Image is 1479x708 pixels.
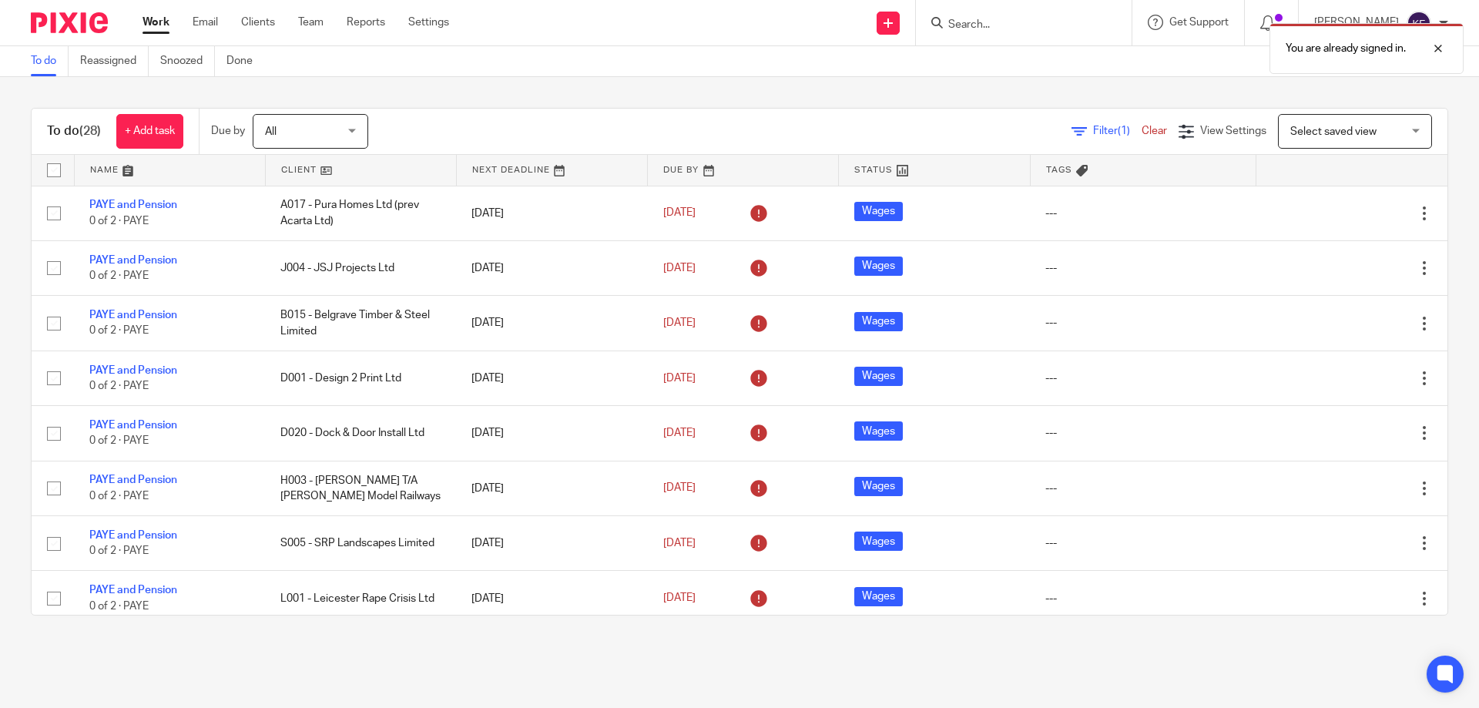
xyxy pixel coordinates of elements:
div: --- [1045,260,1241,276]
span: Wages [854,421,903,441]
p: Due by [211,123,245,139]
img: Pixie [31,12,108,33]
a: Clear [1142,126,1167,136]
span: [DATE] [663,483,696,494]
img: svg%3E [1407,11,1431,35]
span: 0 of 2 · PAYE [89,216,149,226]
a: PAYE and Pension [89,585,177,596]
a: Reassigned [80,46,149,76]
a: To do [31,46,69,76]
a: Team [298,15,324,30]
td: A017 - Pura Homes Ltd (prev Acarta Ltd) [265,186,456,240]
a: PAYE and Pension [89,200,177,210]
div: --- [1045,315,1241,331]
td: L001 - Leicester Rape Crisis Ltd [265,571,456,626]
span: Wages [854,257,903,276]
a: Work [143,15,169,30]
span: [DATE] [663,317,696,328]
a: PAYE and Pension [89,310,177,320]
span: [DATE] [663,592,696,603]
div: --- [1045,535,1241,551]
td: [DATE] [456,516,647,571]
a: Done [226,46,264,76]
span: 0 of 2 · PAYE [89,601,149,612]
a: Reports [347,15,385,30]
td: D001 - Design 2 Print Ltd [265,351,456,405]
span: Tags [1046,166,1072,174]
a: PAYE and Pension [89,255,177,266]
td: [DATE] [456,461,647,515]
span: 0 of 2 · PAYE [89,270,149,281]
span: [DATE] [663,208,696,219]
span: Wages [854,587,903,606]
span: Wages [854,477,903,496]
a: Snoozed [160,46,215,76]
td: [DATE] [456,571,647,626]
td: J004 - JSJ Projects Ltd [265,240,456,295]
span: [DATE] [663,263,696,273]
span: Wages [854,202,903,221]
td: D020 - Dock & Door Install Ltd [265,406,456,461]
a: PAYE and Pension [89,420,177,431]
td: [DATE] [456,351,647,405]
a: Settings [408,15,449,30]
span: Filter [1093,126,1142,136]
span: [DATE] [663,538,696,549]
span: 0 of 2 · PAYE [89,381,149,391]
td: [DATE] [456,296,647,351]
div: --- [1045,206,1241,221]
td: [DATE] [456,406,647,461]
span: (1) [1118,126,1130,136]
span: Wages [854,367,903,386]
span: 0 of 2 · PAYE [89,545,149,556]
div: --- [1045,425,1241,441]
span: All [265,126,277,137]
span: [DATE] [663,428,696,438]
a: Email [193,15,218,30]
h1: To do [47,123,101,139]
div: --- [1045,591,1241,606]
span: Wages [854,532,903,551]
span: (28) [79,125,101,137]
span: View Settings [1200,126,1266,136]
span: 0 of 2 · PAYE [89,326,149,337]
td: [DATE] [456,240,647,295]
a: + Add task [116,114,183,149]
span: Select saved view [1290,126,1377,137]
a: Clients [241,15,275,30]
span: 0 of 2 · PAYE [89,491,149,502]
a: PAYE and Pension [89,365,177,376]
a: PAYE and Pension [89,475,177,485]
td: H003 - [PERSON_NAME] T/A [PERSON_NAME] Model Railways [265,461,456,515]
span: [DATE] [663,373,696,384]
p: You are already signed in. [1286,41,1406,56]
td: S005 - SRP Landscapes Limited [265,516,456,571]
a: PAYE and Pension [89,530,177,541]
div: --- [1045,481,1241,496]
td: [DATE] [456,186,647,240]
span: 0 of 2 · PAYE [89,436,149,447]
div: --- [1045,371,1241,386]
td: B015 - Belgrave Timber & Steel Limited [265,296,456,351]
span: Wages [854,312,903,331]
